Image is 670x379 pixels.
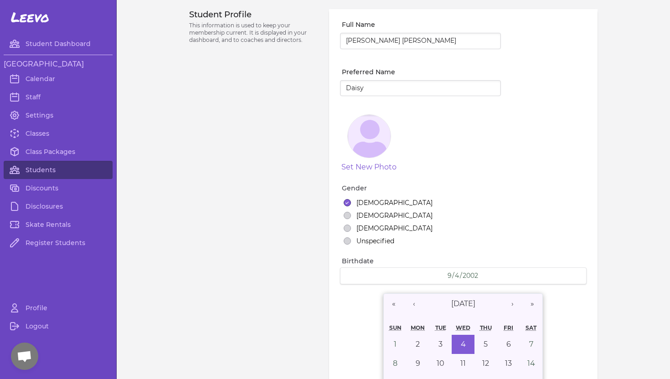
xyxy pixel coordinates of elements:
[474,354,497,373] button: September 12, 2002
[452,335,474,354] button: September 4, 2002
[4,59,113,70] h3: [GEOGRAPHIC_DATA]
[4,143,113,161] a: Class Packages
[454,271,460,280] input: DD
[429,335,452,354] button: September 3, 2002
[452,271,454,280] span: /
[529,340,533,348] abbr: September 7, 2002
[4,161,113,179] a: Students
[189,22,318,44] p: This information is used to keep your membership current. It is displayed in your dashboard, and ...
[461,340,466,348] abbr: September 4, 2002
[497,335,520,354] button: September 6, 2002
[4,234,113,252] a: Register Students
[404,294,424,314] button: ‹
[484,340,488,348] abbr: September 5, 2002
[340,33,501,49] input: Richard Button
[447,271,452,280] input: MM
[189,9,318,20] h3: Student Profile
[437,359,444,368] abbr: September 10, 2002
[407,354,429,373] button: September 9, 2002
[474,335,497,354] button: September 5, 2002
[435,324,446,331] abbr: Tuesday
[438,340,443,348] abbr: September 3, 2002
[342,67,501,77] label: Preferred Name
[452,354,474,373] button: September 11, 2002
[456,324,470,331] abbr: Wednesday
[342,184,587,193] label: Gender
[384,354,407,373] button: September 8, 2002
[424,294,502,314] button: [DATE]
[394,340,397,348] abbr: September 1, 2002
[4,70,113,88] a: Calendar
[356,224,433,233] label: [DEMOGRAPHIC_DATA]
[4,106,113,124] a: Settings
[4,124,113,143] a: Classes
[451,299,475,308] span: [DATE]
[505,359,512,368] abbr: September 13, 2002
[520,335,543,354] button: September 7, 2002
[11,343,38,370] div: Open chat
[482,359,489,368] abbr: September 12, 2002
[407,335,429,354] button: September 2, 2002
[341,162,397,173] button: Set New Photo
[522,294,542,314] button: »
[460,271,462,280] span: /
[4,317,113,335] a: Logout
[356,236,394,246] label: Unspecified
[497,354,520,373] button: September 13, 2002
[356,198,433,207] label: [DEMOGRAPHIC_DATA]
[527,359,535,368] abbr: September 14, 2002
[384,294,404,314] button: «
[4,299,113,317] a: Profile
[4,88,113,106] a: Staff
[502,294,522,314] button: ›
[356,211,433,220] label: [DEMOGRAPHIC_DATA]
[429,354,452,373] button: September 10, 2002
[416,359,420,368] abbr: September 9, 2002
[526,324,536,331] abbr: Saturday
[4,197,113,215] a: Disclosures
[480,324,492,331] abbr: Thursday
[389,324,402,331] abbr: Sunday
[506,340,511,348] abbr: September 6, 2002
[411,324,425,331] abbr: Monday
[11,9,49,26] span: Leevo
[504,324,513,331] abbr: Friday
[342,20,501,29] label: Full Name
[384,335,407,354] button: September 1, 2002
[462,271,479,280] input: YYYY
[4,215,113,234] a: Skate Rentals
[460,359,466,368] abbr: September 11, 2002
[520,354,543,373] button: September 14, 2002
[342,256,587,266] label: Birthdate
[393,359,397,368] abbr: September 8, 2002
[416,340,420,348] abbr: September 2, 2002
[340,80,501,97] input: Richard
[4,35,113,53] a: Student Dashboard
[4,179,113,197] a: Discounts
